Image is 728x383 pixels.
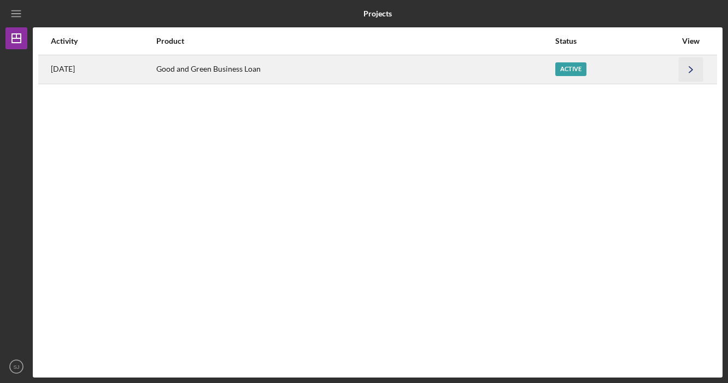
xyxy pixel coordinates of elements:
div: Activity [51,37,155,45]
div: Status [555,37,676,45]
button: SJ [5,356,27,378]
b: Projects [363,9,392,18]
div: View [677,37,704,45]
time: 2025-09-27 00:43 [51,65,75,73]
div: Active [555,62,586,76]
div: Product [156,37,554,45]
div: Good and Green Business Loan [156,56,554,83]
text: SJ [13,364,19,370]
